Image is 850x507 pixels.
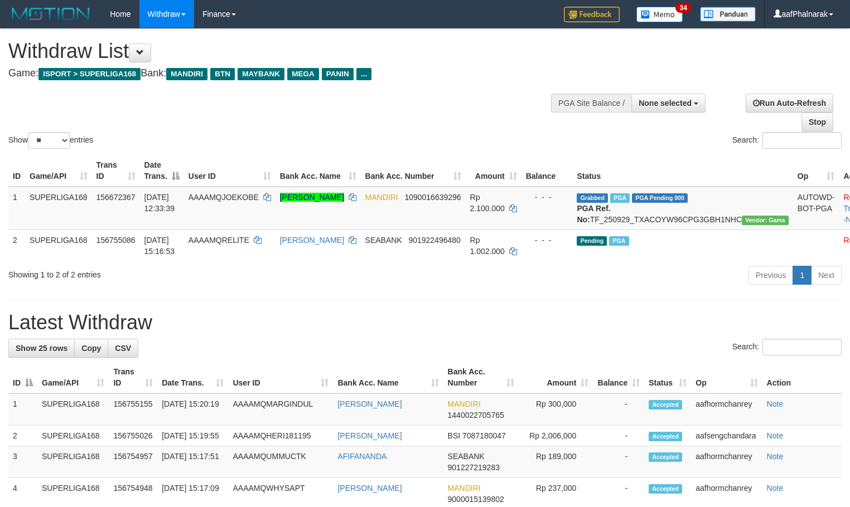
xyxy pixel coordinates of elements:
[228,426,333,446] td: AAAAMQHERI181195
[649,452,682,462] span: Accepted
[37,446,109,478] td: SUPERLIGA168
[144,193,175,213] span: [DATE] 12:33:39
[109,426,157,446] td: 156755026
[691,446,762,478] td: aafhormchanrey
[448,411,504,420] span: Copy 1440022705765 to clipboard
[526,235,568,246] div: - - -
[610,193,630,203] span: Marked by aafsengchandara
[238,68,284,80] span: MAYBANK
[228,393,333,426] td: AAAAMQMARGINDUL
[519,393,593,426] td: Rp 300,000
[280,236,344,245] a: [PERSON_NAME]
[564,7,620,22] img: Feedback.jpg
[189,193,259,202] span: AAAAMQJOEKOBE
[577,193,608,203] span: Grabbed
[25,155,92,187] th: Game/API: activate to sort column ascending
[748,266,793,285] a: Previous
[38,68,141,80] span: ISPORT > SUPERLIGA168
[81,344,101,353] span: Copy
[762,362,842,393] th: Action
[365,193,398,202] span: MANDIRI
[37,393,109,426] td: SUPERLIGA168
[519,362,593,393] th: Amount: activate to sort column ascending
[649,432,682,441] span: Accepted
[649,400,682,409] span: Accepted
[767,399,784,408] a: Note
[37,426,109,446] td: SUPERLIGA168
[526,192,568,203] div: - - -
[639,99,692,108] span: None selected
[593,426,644,446] td: -
[228,446,333,478] td: AAAAMQUMMUCTK
[337,484,402,493] a: [PERSON_NAME]
[96,236,136,245] span: 156755086
[333,362,443,393] th: Bank Acc. Name: activate to sort column ascending
[37,362,109,393] th: Game/API: activate to sort column ascending
[448,399,481,408] span: MANDIRI
[184,155,276,187] th: User ID: activate to sort column ascending
[811,266,842,285] a: Next
[593,362,644,393] th: Balance: activate to sort column ascending
[519,446,593,478] td: Rp 189,000
[8,6,93,22] img: MOTION_logo.png
[166,68,207,80] span: MANDIRI
[109,446,157,478] td: 156754957
[767,484,784,493] a: Note
[519,426,593,446] td: Rp 2,006,000
[228,362,333,393] th: User ID: activate to sort column ascending
[551,94,631,113] div: PGA Site Balance /
[157,426,228,446] td: [DATE] 15:19:55
[189,236,249,245] span: AAAAMQRELITE
[746,94,833,113] a: Run Auto-Refresh
[8,311,842,334] h1: Latest Withdraw
[462,431,506,440] span: Copy 7087180047 to clipboard
[767,452,784,461] a: Note
[8,155,25,187] th: ID
[593,393,644,426] td: -
[8,446,37,478] td: 3
[448,484,481,493] span: MANDIRI
[466,155,521,187] th: Amount: activate to sort column ascending
[8,265,346,280] div: Showing 1 to 2 of 2 entries
[762,339,842,355] input: Search:
[732,132,842,149] label: Search:
[108,339,138,358] a: CSV
[280,193,344,202] a: [PERSON_NAME]
[572,155,793,187] th: Status
[636,7,683,22] img: Button%20Memo.svg
[631,94,706,113] button: None selected
[8,230,25,261] td: 2
[74,339,108,358] a: Copy
[322,68,354,80] span: PANIN
[337,452,387,461] a: AFIFANANDA
[632,193,688,203] span: PGA Pending
[732,339,842,355] label: Search:
[287,68,319,80] span: MEGA
[157,446,228,478] td: [DATE] 15:17:51
[572,187,793,230] td: TF_250929_TXACOYW96CPG3GBH1NHC
[8,132,93,149] label: Show entries
[8,426,37,446] td: 2
[793,155,839,187] th: Op: activate to sort column ascending
[408,236,460,245] span: Copy 901922496480 to clipboard
[109,393,157,426] td: 156755155
[577,204,610,224] b: PGA Ref. No:
[337,399,402,408] a: [PERSON_NAME]
[109,362,157,393] th: Trans ID: activate to sort column ascending
[140,155,184,187] th: Date Trans.: activate to sort column descending
[470,236,505,256] span: Rp 1.002.000
[92,155,140,187] th: Trans ID: activate to sort column ascending
[762,132,842,149] input: Search:
[365,236,402,245] span: SEABANK
[28,132,70,149] select: Showentries
[443,362,519,393] th: Bank Acc. Number: activate to sort column ascending
[470,193,505,213] span: Rp 2.100.000
[691,426,762,446] td: aafsengchandara
[157,362,228,393] th: Date Trans.: activate to sort column ascending
[767,431,784,440] a: Note
[356,68,371,80] span: ...
[115,344,131,353] span: CSV
[593,446,644,478] td: -
[448,495,504,504] span: Copy 9000015139802 to clipboard
[801,113,833,131] a: Stop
